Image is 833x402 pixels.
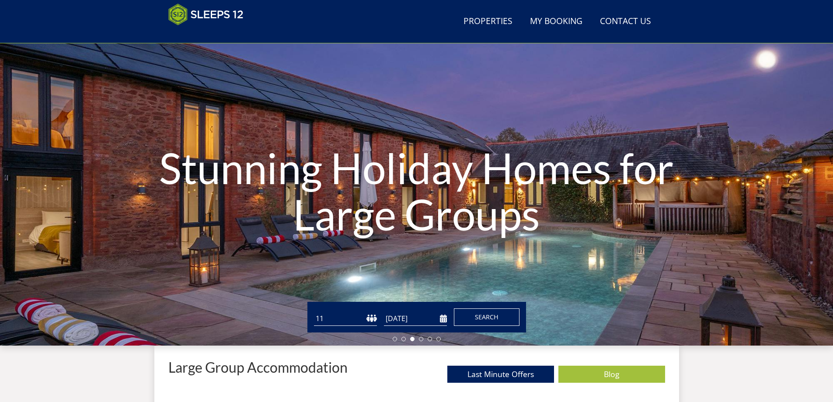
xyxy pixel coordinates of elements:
[526,12,586,31] a: My Booking
[460,12,516,31] a: Properties
[164,31,256,38] iframe: Customer reviews powered by Trustpilot
[168,3,244,25] img: Sleeps 12
[168,360,348,375] p: Large Group Accommodation
[475,313,498,321] span: Search
[384,311,447,326] input: Arrival Date
[596,12,655,31] a: Contact Us
[447,366,554,383] a: Last Minute Offers
[558,366,665,383] a: Blog
[125,127,708,255] h1: Stunning Holiday Homes for Large Groups
[454,308,519,326] button: Search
